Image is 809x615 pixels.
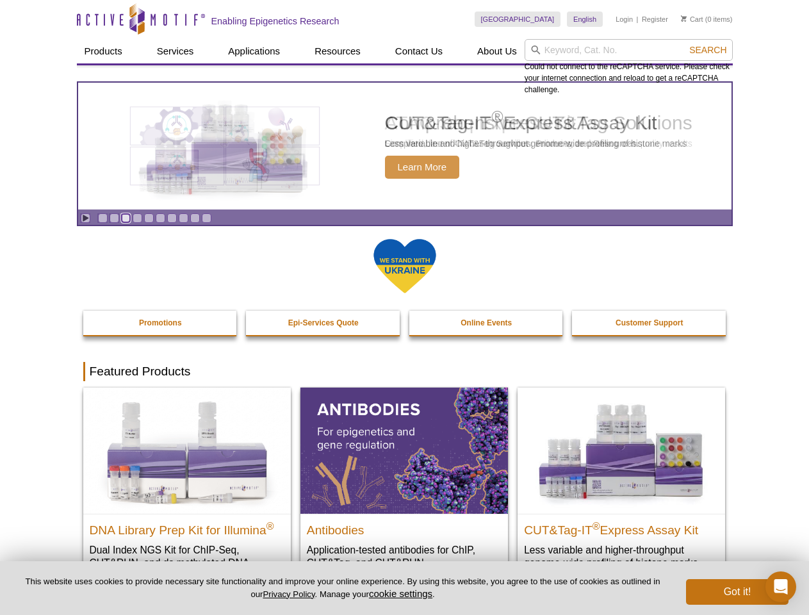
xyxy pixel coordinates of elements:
h2: Featured Products [83,362,726,381]
a: Services [149,39,202,63]
strong: Online Events [461,318,512,327]
a: Customer Support [572,311,727,335]
p: Application-tested antibodies for ChIP, CUT&Tag, and CUT&RUN. [307,543,502,570]
a: Resources [307,39,368,63]
a: Contact Us [388,39,450,63]
a: Go to slide 3 [121,213,131,223]
a: Register [642,15,668,24]
img: Your Cart [681,15,687,22]
button: Got it! [686,579,789,605]
a: Promotions [83,311,238,335]
li: | [637,12,639,27]
a: Privacy Policy [263,589,315,599]
a: English [567,12,603,27]
img: CUT&Tag-IT® Express Assay Kit [518,388,725,513]
sup: ® [266,520,274,531]
input: Keyword, Cat. No. [525,39,733,61]
p: This website uses cookies to provide necessary site functionality and improve your online experie... [20,576,665,600]
a: CUT&Tag-IT® Express Assay Kit CUT&Tag-IT®Express Assay Kit Less variable and higher-throughput ge... [518,388,725,582]
a: Go to slide 2 [110,213,119,223]
div: Could not connect to the reCAPTCHA service. Please check your internet connection and reload to g... [525,39,733,95]
sup: ® [592,520,600,531]
button: cookie settings [369,588,432,599]
a: [GEOGRAPHIC_DATA] [475,12,561,27]
a: Login [616,15,633,24]
p: Dual Index NGS Kit for ChIP-Seq, CUT&RUN, and ds methylated DNA assays. [90,543,284,582]
a: Go to slide 8 [179,213,188,223]
h2: Antibodies [307,518,502,537]
a: Go to slide 6 [156,213,165,223]
a: Go to slide 1 [98,213,108,223]
a: All Antibodies Antibodies Application-tested antibodies for ChIP, CUT&Tag, and CUT&RUN. [300,388,508,582]
li: (0 items) [681,12,733,27]
h2: DNA Library Prep Kit for Illumina [90,518,284,537]
strong: Customer Support [616,318,683,327]
div: Open Intercom Messenger [765,571,796,602]
a: Go to slide 5 [144,213,154,223]
img: We Stand With Ukraine [373,238,437,295]
h2: Enabling Epigenetics Research [211,15,339,27]
p: Less variable and higher-throughput genome-wide profiling of histone marks​. [524,543,719,570]
span: Search [689,45,726,55]
a: DNA Library Prep Kit for Illumina DNA Library Prep Kit for Illumina® Dual Index NGS Kit for ChIP-... [83,388,291,594]
img: All Antibodies [300,388,508,513]
a: Cart [681,15,703,24]
strong: Epi-Services Quote [288,318,359,327]
a: Epi-Services Quote [246,311,401,335]
a: Go to slide 10 [202,213,211,223]
a: Applications [220,39,288,63]
a: Go to slide 4 [133,213,142,223]
img: DNA Library Prep Kit for Illumina [83,388,291,513]
strong: Promotions [139,318,182,327]
h2: CUT&Tag-IT Express Assay Kit [524,518,719,537]
a: Products [77,39,130,63]
a: About Us [470,39,525,63]
a: Go to slide 9 [190,213,200,223]
a: Go to slide 7 [167,213,177,223]
a: Online Events [409,311,564,335]
a: Toggle autoplay [81,213,90,223]
button: Search [685,44,730,56]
